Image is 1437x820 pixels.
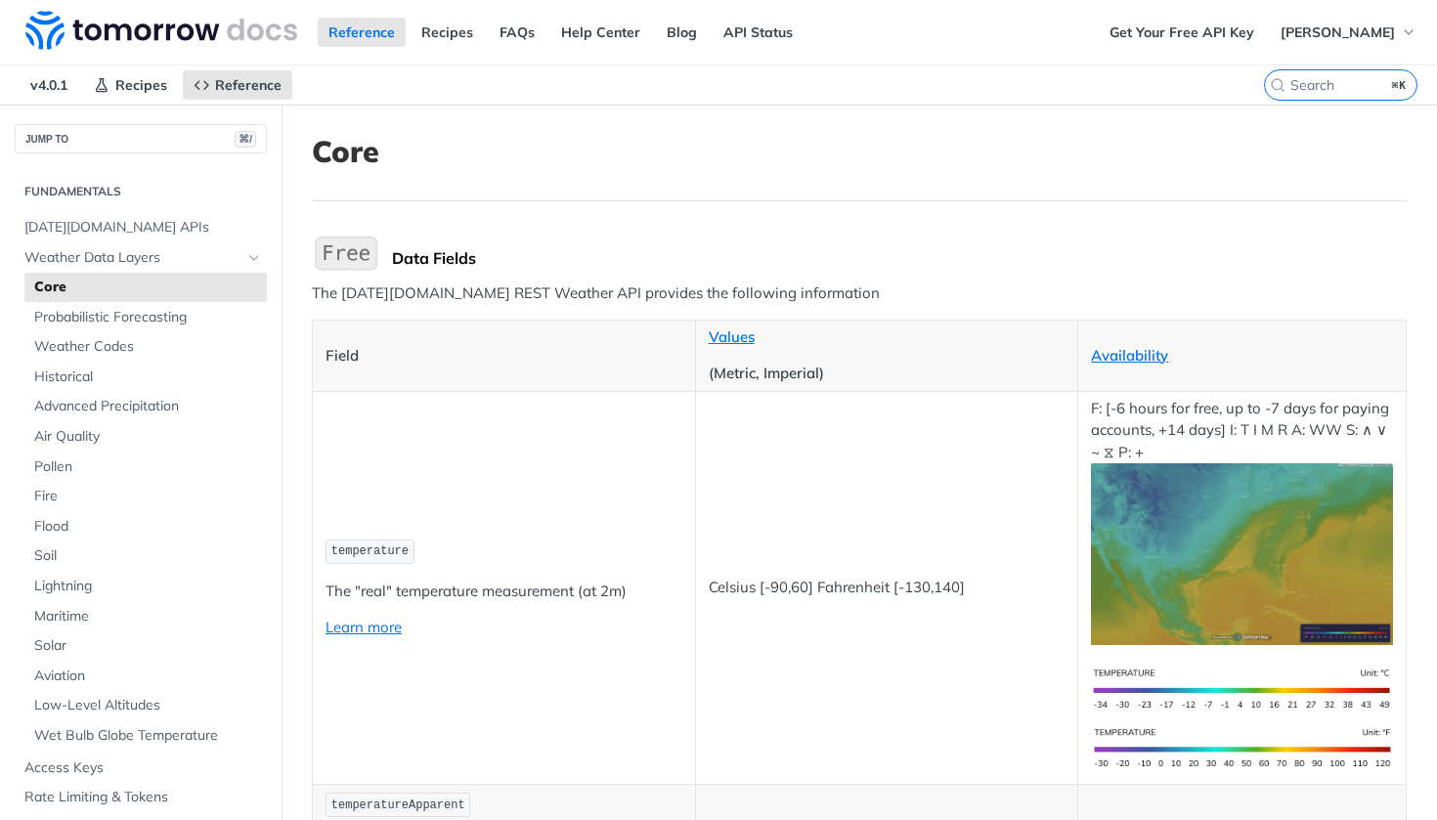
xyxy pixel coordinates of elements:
a: Aviation [24,662,267,691]
span: Aviation [34,667,262,686]
span: Flood [34,517,262,537]
span: Wet Bulb Globe Temperature [34,726,262,746]
button: [PERSON_NAME] [1270,18,1427,47]
svg: Search [1270,77,1285,93]
a: Wet Bulb Globe Temperature [24,721,267,751]
a: FAQs [489,18,545,47]
a: Availability [1091,346,1168,365]
span: [PERSON_NAME] [1281,23,1395,41]
span: Historical [34,367,262,387]
a: Rate Limiting & Tokens [15,783,267,812]
span: v4.0.1 [20,70,78,100]
p: Field [326,345,682,367]
p: The "real" temperature measurement (at 2m) [326,581,682,603]
a: Access Keys [15,754,267,783]
span: Weather Data Layers [24,248,241,268]
span: Recipes [115,76,167,94]
a: Help Center [550,18,651,47]
h2: Fundamentals [15,183,267,200]
a: Advanced Precipitation [24,392,267,421]
span: Expand image [1091,543,1393,562]
a: Maritime [24,602,267,631]
a: Probabilistic Forecasting [24,303,267,332]
a: Low-Level Altitudes [24,691,267,720]
a: Fire [24,482,267,511]
span: Probabilistic Forecasting [34,308,262,327]
span: Reference [215,76,282,94]
div: Data Fields [392,248,1407,268]
span: Weather Codes [34,337,262,357]
span: Expand image [1091,738,1393,756]
span: Core [34,278,262,297]
p: (Metric, Imperial) [709,363,1066,385]
a: Pollen [24,453,267,482]
span: Expand image [1091,678,1393,697]
a: Historical [24,363,267,392]
span: [DATE][DOMAIN_NAME] APIs [24,218,262,237]
img: Tomorrow.io Weather API Docs [25,11,297,50]
span: Soil [34,546,262,566]
a: Values [709,327,755,346]
span: Air Quality [34,427,262,447]
span: temperature [331,544,409,558]
span: Advanced Precipitation [34,397,262,416]
p: Celsius [-90,60] Fahrenheit [-130,140] [709,577,1066,599]
span: Lightning [34,577,262,596]
a: [DATE][DOMAIN_NAME] APIs [15,213,267,242]
span: Rate Limiting & Tokens [24,788,262,807]
span: Low-Level Altitudes [34,696,262,715]
a: Recipes [411,18,484,47]
button: Hide subpages for Weather Data Layers [246,250,262,266]
a: Reference [183,70,292,100]
a: Recipes [83,70,178,100]
p: F: [-6 hours for free, up to -7 days for paying accounts, +14 days] I: T I M R A: WW S: ∧ ∨ ~ ⧖ P: + [1091,398,1393,645]
a: Solar [24,631,267,661]
span: ⌘/ [235,131,256,148]
a: Get Your Free API Key [1099,18,1265,47]
h1: Core [312,134,1407,169]
span: Maritime [34,607,262,626]
a: Reference [318,18,406,47]
a: Lightning [24,572,267,601]
button: JUMP TO⌘/ [15,124,267,153]
p: The [DATE][DOMAIN_NAME] REST Weather API provides the following information [312,282,1407,305]
a: Learn more [326,618,402,636]
a: API Status [713,18,804,47]
kbd: ⌘K [1387,75,1412,95]
a: Soil [24,541,267,571]
span: Solar [34,636,262,656]
span: Pollen [34,457,262,477]
a: Core [24,273,267,302]
a: Weather Codes [24,332,267,362]
span: Fire [34,487,262,506]
span: temperatureApparent [331,798,465,812]
a: Air Quality [24,422,267,452]
a: Flood [24,512,267,541]
a: Blog [656,18,708,47]
a: Weather Data LayersHide subpages for Weather Data Layers [15,243,267,273]
span: Access Keys [24,758,262,778]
